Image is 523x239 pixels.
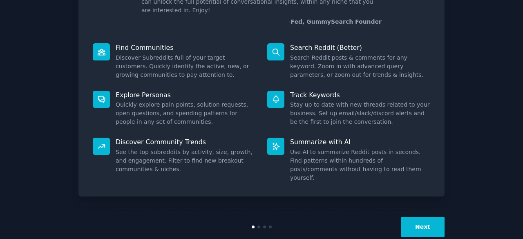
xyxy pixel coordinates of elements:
dd: Stay up to date with new threads related to your business. Set up email/slack/discord alerts and ... [290,101,430,126]
dd: Use AI to summarize Reddit posts in seconds. Find patterns within hundreds of posts/comments with... [290,148,430,182]
button: Next [401,217,445,237]
div: - [288,18,382,26]
p: Explore Personas [116,91,256,99]
p: Summarize with AI [290,138,430,146]
dd: See the top subreddits by activity, size, growth, and engagement. Filter to find new breakout com... [116,148,256,174]
p: Find Communities [116,43,256,52]
a: Fed, GummySearch Founder [291,18,382,25]
dd: Quickly explore pain points, solution requests, open questions, and spending patterns for people ... [116,101,256,126]
p: Track Keywords [290,91,430,99]
dd: Discover Subreddits full of your target customers. Quickly identify the active, new, or growing c... [116,54,256,79]
p: Search Reddit (Better) [290,43,430,52]
p: Discover Community Trends [116,138,256,146]
dd: Search Reddit posts & comments for any keyword. Zoom in with advanced query parameters, or zoom o... [290,54,430,79]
